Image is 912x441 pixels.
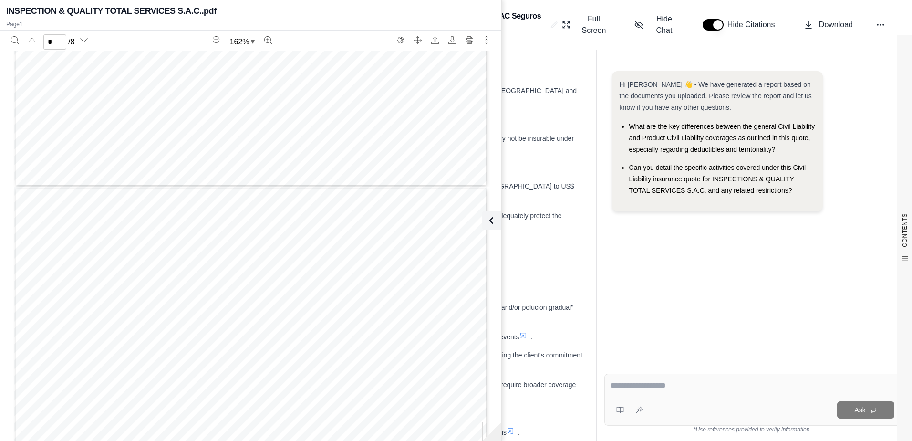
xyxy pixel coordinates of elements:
span: Ask [854,406,865,414]
button: Previous page [24,32,40,48]
div: *Use references provided to verify information. [604,426,901,433]
span: . [531,333,533,341]
button: Switch to the dark theme [393,32,408,48]
span: 162 % [230,36,249,48]
button: Print [462,32,477,48]
span: Hide Citations [727,19,781,31]
button: Full screen [410,32,425,48]
button: Ask [837,401,894,419]
button: Search [7,32,22,48]
span: CONTENTS [901,213,909,247]
button: Full Screen [558,10,615,40]
button: More actions [479,32,494,48]
button: Open file [427,32,443,48]
span: . [518,429,520,436]
button: Hide Chat [631,10,684,40]
button: Download [445,32,460,48]
span: by ensuring lease agreements adequately protect the insured. [143,212,562,231]
input: Enter a page number [43,34,66,50]
span: What are the key differences between the general Civil Liability and Product Civil Liability cove... [629,123,815,153]
button: Zoom out [209,32,224,48]
span: , and "Contamination and/or polución gradual" [437,304,573,311]
h2: INSPECTION & QUALITY TOTAL SERVICES S.A.C..pdf [6,4,217,18]
span: / 8 [68,36,74,48]
span: outside of the [GEOGRAPHIC_DATA]/[GEOGRAPHIC_DATA] to US$ 10,000 to lower the premium, accepting ... [143,182,574,201]
span: Download [819,19,853,31]
span: Negotiate lower deductibles for both Responsabilidad Civil General and Responsabilidad Civil Prod... [143,351,582,370]
button: Download [800,15,857,34]
span: Full Screen [576,13,611,36]
span: Can you detail the specific activities covered under this Civil Liability insurance quote for INS... [629,164,806,194]
button: Zoom in [260,32,276,48]
p: Page 1 [6,21,495,28]
span: Hide Chat [649,13,680,36]
button: Next page [76,32,92,48]
button: Zoom document [226,34,259,50]
span: Hi [PERSON_NAME] 👋 - We have generated a report based on the documents you uploaded. Please revie... [620,81,812,111]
